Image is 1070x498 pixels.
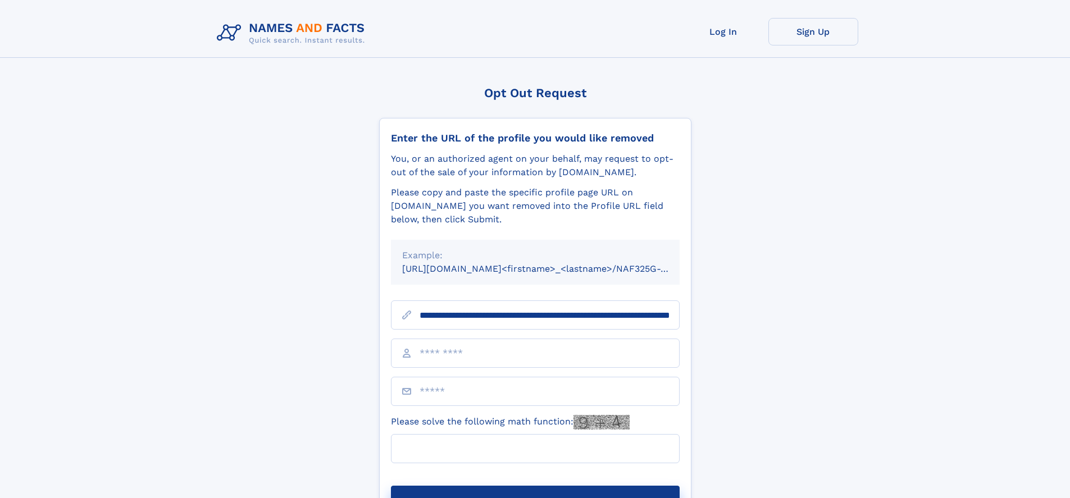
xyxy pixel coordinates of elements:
[391,186,680,226] div: Please copy and paste the specific profile page URL on [DOMAIN_NAME] you want removed into the Pr...
[402,249,668,262] div: Example:
[679,18,768,45] a: Log In
[391,415,630,430] label: Please solve the following math function:
[391,132,680,144] div: Enter the URL of the profile you would like removed
[391,152,680,179] div: You, or an authorized agent on your behalf, may request to opt-out of the sale of your informatio...
[379,86,691,100] div: Opt Out Request
[768,18,858,45] a: Sign Up
[212,18,374,48] img: Logo Names and Facts
[402,263,701,274] small: [URL][DOMAIN_NAME]<firstname>_<lastname>/NAF325G-xxxxxxxx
